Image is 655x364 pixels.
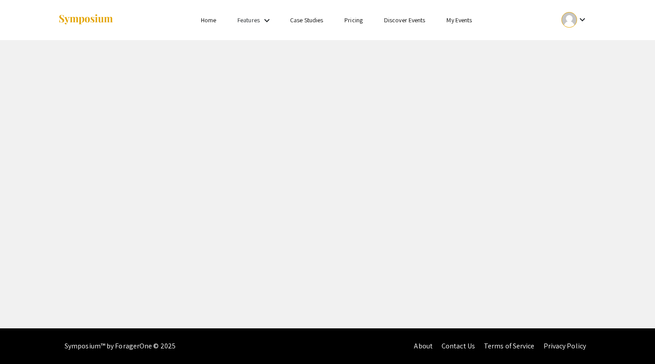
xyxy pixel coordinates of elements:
a: Home [201,16,216,24]
button: Expand account dropdown [552,10,597,30]
mat-icon: Expand Features list [262,15,272,26]
a: Terms of Service [484,341,535,351]
a: Pricing [344,16,363,24]
mat-icon: Expand account dropdown [577,14,588,25]
iframe: Chat [7,324,38,357]
a: Contact Us [442,341,475,351]
a: Privacy Policy [544,341,586,351]
div: Symposium™ by ForagerOne © 2025 [65,328,176,364]
a: About [414,341,433,351]
a: My Events [446,16,472,24]
img: Symposium by ForagerOne [58,14,114,26]
a: Case Studies [290,16,323,24]
a: Discover Events [384,16,426,24]
a: Features [237,16,260,24]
